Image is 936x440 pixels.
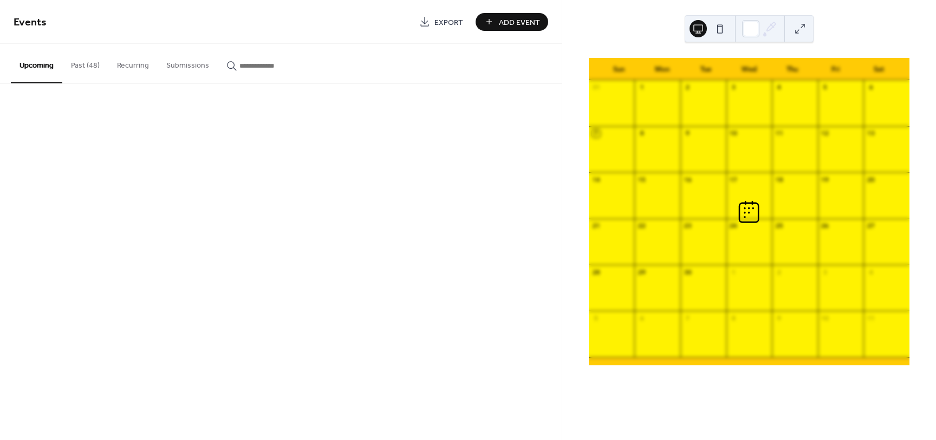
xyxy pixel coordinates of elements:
div: 10 [821,314,829,322]
div: Fri [814,58,857,80]
div: 6 [867,83,875,91]
div: 5 [821,83,829,91]
div: 26 [821,222,829,230]
span: Add Event [499,17,540,28]
div: 3 [821,268,829,276]
div: 23 [684,222,692,230]
div: 7 [684,314,692,322]
div: Mon [641,58,684,80]
div: 17 [730,175,738,183]
div: 3 [730,83,738,91]
button: Past (48) [62,44,108,82]
button: Add Event [476,13,548,31]
div: 25 [775,222,783,230]
div: 22 [638,222,646,230]
div: 8 [638,129,646,137]
div: 21 [592,222,600,230]
div: 30 [684,268,692,276]
div: 2 [775,268,783,276]
a: Export [411,13,471,31]
div: 11 [775,129,783,137]
div: 19 [821,175,829,183]
div: 9 [684,129,692,137]
div: Sun [597,58,641,80]
span: Export [434,17,463,28]
button: Recurring [108,44,158,82]
div: 12 [821,129,829,137]
div: 2 [684,83,692,91]
div: Tue [684,58,727,80]
div: 1 [730,268,738,276]
div: 7 [592,129,600,137]
div: 20 [867,175,875,183]
div: Sat [857,58,901,80]
div: 13 [867,129,875,137]
div: 31 [592,83,600,91]
span: Events [14,12,47,33]
div: 14 [592,175,600,183]
div: 8 [730,314,738,322]
div: 4 [775,83,783,91]
div: 28 [592,268,600,276]
div: 16 [684,175,692,183]
div: Thu [771,58,814,80]
div: 24 [730,222,738,230]
button: Upcoming [11,44,62,83]
div: 6 [638,314,646,322]
div: 29 [638,268,646,276]
div: 27 [867,222,875,230]
div: 5 [592,314,600,322]
div: 4 [867,268,875,276]
div: 11 [867,314,875,322]
div: 15 [638,175,646,183]
div: 1 [638,83,646,91]
div: Wed [727,58,771,80]
button: Submissions [158,44,218,82]
div: 10 [730,129,738,137]
div: 9 [775,314,783,322]
div: 18 [775,175,783,183]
